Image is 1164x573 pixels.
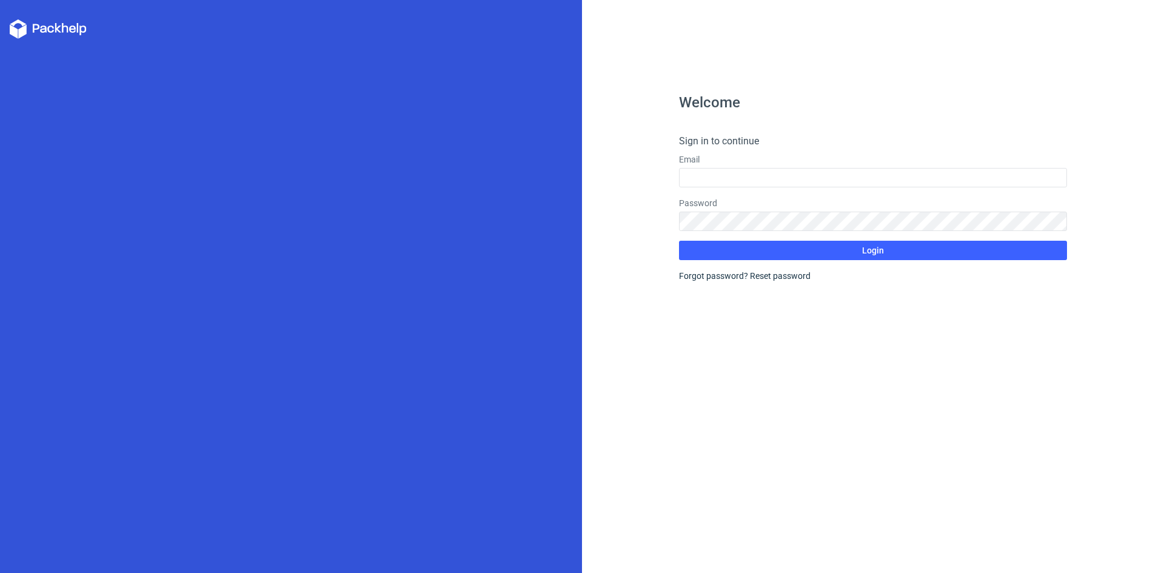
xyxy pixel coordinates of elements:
[679,270,1067,282] div: Forgot password?
[679,241,1067,260] button: Login
[750,271,811,281] a: Reset password
[679,153,1067,166] label: Email
[862,246,884,255] span: Login
[679,134,1067,149] h4: Sign in to continue
[679,197,1067,209] label: Password
[679,95,1067,110] h1: Welcome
